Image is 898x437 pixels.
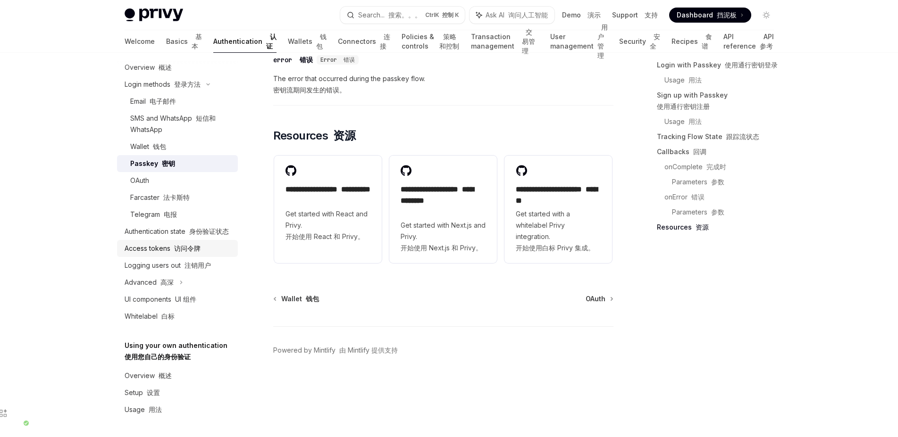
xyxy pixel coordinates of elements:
[164,210,177,218] font: 电报
[657,220,781,235] a: Resources 资源
[672,205,781,220] a: Parameters 参数
[711,208,724,216] font: 参数
[130,141,166,152] div: Wallet
[688,117,702,125] font: 用法
[130,158,175,169] div: Passkey
[125,404,162,415] div: Usage
[274,294,319,304] a: Wallet 钱包
[508,11,548,19] font: 询问人工智能
[316,33,327,50] font: 钱包
[401,244,482,252] font: 开始使用 Next.js 和 Privy。
[130,192,190,203] div: Farcaster
[664,73,781,88] a: Usage 用法
[273,86,346,94] font: 密钥流期间发生的错误。
[125,226,229,237] div: Authentication state
[174,80,201,88] font: 登录方法
[117,257,238,274] a: Logging users out 注销用户
[677,10,737,20] span: Dashboard
[130,96,176,107] div: Email
[189,227,229,235] font: 身份验证状态
[117,291,238,308] a: UI components UI 组件
[117,93,238,110] a: Email 电子邮件
[657,58,781,73] a: Login with Passkey 使用通行密钥登录
[717,11,737,19] font: 挡泥板
[162,159,175,167] font: 密钥
[619,30,660,53] a: Security 安全
[117,155,238,172] a: Passkey 密钥
[150,97,176,105] font: 电子邮件
[125,370,172,381] div: Overview
[117,189,238,206] a: Farcaster 法卡斯特
[117,240,238,257] a: Access tokens 访问令牌
[213,30,277,53] a: Authentication 认证
[159,371,172,379] font: 概述
[612,10,658,20] a: Support 支持
[300,56,313,64] font: 错误
[726,132,759,140] font: 跟踪流状态
[587,11,601,19] font: 演示
[160,278,174,286] font: 高深
[153,142,166,150] font: 钱包
[273,55,313,65] div: error
[125,277,174,288] div: Advanced
[130,175,149,186] div: OAuth
[117,223,238,240] a: Authentication state 身份验证状态
[175,295,196,303] font: UI 组件
[725,61,778,69] font: 使用通行密钥登录
[125,79,201,90] div: Login methods
[702,33,712,50] font: 食谱
[285,208,370,242] span: Get started with React and Privy.
[470,7,554,24] button: Ask AI 询问人工智能
[125,260,211,271] div: Logging users out
[166,30,202,53] a: Basics 基本
[358,9,421,21] div: Search...
[320,56,355,64] span: Error
[149,405,162,413] font: 用法
[691,193,705,201] font: 错误
[664,114,781,129] a: Usage 用法
[688,76,702,84] font: 用法
[163,193,190,201] font: 法卡斯特
[657,88,781,114] a: Sign up with Passkey使用通行密钥注册
[273,128,355,143] span: Resources
[125,311,175,322] div: Whitelabel
[125,243,201,254] div: Access tokens
[760,33,774,50] font: API 参考
[117,110,238,138] a: SMS and WhatsApp 短信和 WhatsApp
[125,30,155,53] a: Welcome
[125,294,196,305] div: UI components
[696,223,709,231] font: 资源
[380,33,390,50] font: 连接
[669,8,751,23] a: Dashboard 挡泥板
[125,8,183,22] img: light logo
[693,148,706,156] font: 回调
[586,294,605,304] span: OAuth
[344,56,355,64] font: 错误
[117,367,238,384] a: Overview 概述
[117,401,238,418] a: Usage 用法
[645,11,658,19] font: 支持
[522,28,535,55] font: 交易管理
[125,353,191,361] font: 使用您自己的身份验证
[288,30,327,53] a: Wallets 钱包
[388,11,421,19] font: 搜索。。。
[266,33,277,50] font: 认证
[550,30,608,53] a: User management 用户管理
[339,346,398,354] font: 由 Mintlify 提供支持
[125,340,227,363] h5: Using your own authentication
[273,346,398,355] a: Powered by Mintlify 由 Mintlify 提供支持
[338,30,390,53] a: Connectors 连接
[130,209,177,220] div: Telegram
[273,73,613,96] span: The error that occurred during the passkey flow.
[402,30,460,53] a: Policies & controls 策略和控制
[439,33,459,50] font: 策略和控制
[664,190,781,205] a: onError 错误
[117,308,238,325] a: Whitelabel 白标
[117,206,238,223] a: Telegram 电报
[486,10,548,20] span: Ask AI
[664,159,781,174] a: onComplete 完成时
[597,23,608,59] font: 用户管理
[425,11,459,19] span: Ctrl K
[117,138,238,155] a: Wallet 钱包
[657,129,781,144] a: Tracking Flow State 跟踪流状态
